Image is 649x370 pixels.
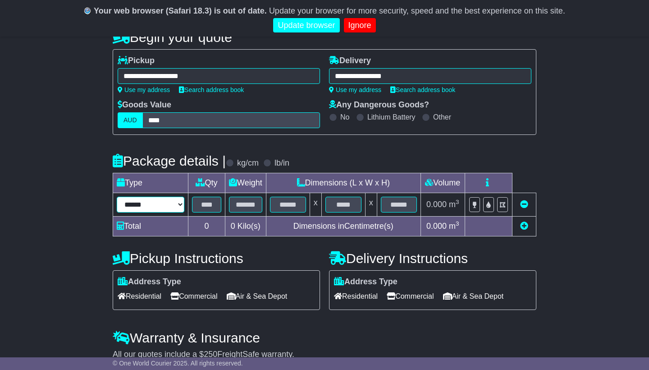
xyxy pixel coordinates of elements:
[520,200,528,209] a: Remove this item
[456,220,459,227] sup: 3
[225,217,266,236] td: Kilo(s)
[204,350,217,359] span: 250
[334,277,398,287] label: Address Type
[118,100,171,110] label: Goods Value
[118,56,155,66] label: Pickup
[113,153,226,168] h4: Package details |
[269,6,565,15] span: Update your browser for more security, speed and the best experience on this site.
[225,173,266,193] td: Weight
[237,158,259,168] label: kg/cm
[231,222,235,231] span: 0
[266,173,420,193] td: Dimensions (L x W x H)
[426,222,447,231] span: 0.000
[266,217,420,236] td: Dimensions in Centimetre(s)
[344,18,376,33] a: Ignore
[113,173,188,193] td: Type
[118,277,181,287] label: Address Type
[273,18,339,33] a: Update browser
[113,330,536,345] h4: Warranty & Insurance
[443,289,504,303] span: Air & Sea Depot
[310,193,321,217] td: x
[118,112,143,128] label: AUD
[94,6,267,15] b: Your web browser (Safari 18.3) is out of date.
[456,199,459,205] sup: 3
[520,222,528,231] a: Add new item
[188,173,225,193] td: Qty
[118,86,170,93] a: Use my address
[420,173,465,193] td: Volume
[113,217,188,236] td: Total
[113,251,320,266] h4: Pickup Instructions
[334,289,378,303] span: Residential
[387,289,434,303] span: Commercial
[329,251,536,266] h4: Delivery Instructions
[118,289,161,303] span: Residential
[340,113,349,121] label: No
[227,289,288,303] span: Air & Sea Depot
[390,86,455,93] a: Search address book
[329,100,429,110] label: Any Dangerous Goods?
[433,113,451,121] label: Other
[426,200,447,209] span: 0.000
[113,350,536,360] div: All our quotes include a $ FreightSafe warranty.
[179,86,244,93] a: Search address book
[367,113,416,121] label: Lithium Battery
[449,222,459,231] span: m
[449,200,459,209] span: m
[274,158,289,168] label: lb/in
[365,193,377,217] td: x
[329,86,381,93] a: Use my address
[113,30,536,45] h4: Begin your quote
[113,360,243,367] span: © One World Courier 2025. All rights reserved.
[188,217,225,236] td: 0
[329,56,371,66] label: Delivery
[170,289,217,303] span: Commercial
